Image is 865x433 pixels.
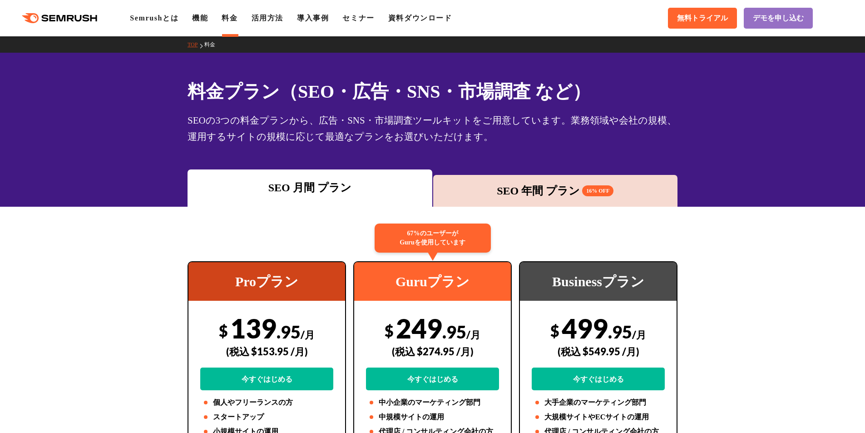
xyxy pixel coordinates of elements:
[677,14,728,23] span: 無料トライアル
[366,335,499,368] div: (税込 $274.95 /月)
[532,335,665,368] div: (税込 $549.95 /月)
[354,262,511,301] div: Guruプラン
[342,14,374,22] a: セミナー
[200,397,333,408] li: 個人やフリーランスの方
[301,328,315,341] span: /月
[753,14,804,23] span: デモを申し込む
[252,14,283,22] a: 活用方法
[204,41,222,48] a: 料金
[385,321,394,340] span: $
[438,183,673,199] div: SEO 年間 プラン
[200,312,333,390] div: 139
[520,262,677,301] div: Businessプラン
[375,224,491,253] div: 67%のユーザーが Guruを使用しています
[582,185,613,196] span: 16% OFF
[366,397,499,408] li: 中小企業のマーケティング部門
[200,368,333,390] a: 今すぐはじめる
[130,14,178,22] a: Semrushとは
[192,14,208,22] a: 機能
[366,312,499,390] div: 249
[532,397,665,408] li: 大手企業のマーケティング部門
[200,335,333,368] div: (税込 $153.95 /月)
[388,14,452,22] a: 資料ダウンロード
[297,14,329,22] a: 導入事例
[668,8,737,29] a: 無料トライアル
[466,328,480,341] span: /月
[192,179,428,196] div: SEO 月間 プラン
[550,321,559,340] span: $
[366,368,499,390] a: 今すぐはじめる
[632,328,646,341] span: /月
[366,412,499,423] li: 中規模サイトの運用
[200,412,333,423] li: スタートアップ
[188,262,345,301] div: Proプラン
[744,8,813,29] a: デモを申し込む
[188,41,204,48] a: TOP
[219,321,228,340] span: $
[222,14,237,22] a: 料金
[188,112,677,145] div: SEOの3つの料金プランから、広告・SNS・市場調査ツールキットをご用意しています。業務領域や会社の規模、運用するサイトの規模に応じて最適なプランをお選びいただけます。
[608,321,632,342] span: .95
[532,312,665,390] div: 499
[532,368,665,390] a: 今すぐはじめる
[442,321,466,342] span: .95
[188,78,677,105] h1: 料金プラン（SEO・広告・SNS・市場調査 など）
[532,412,665,423] li: 大規模サイトやECサイトの運用
[277,321,301,342] span: .95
